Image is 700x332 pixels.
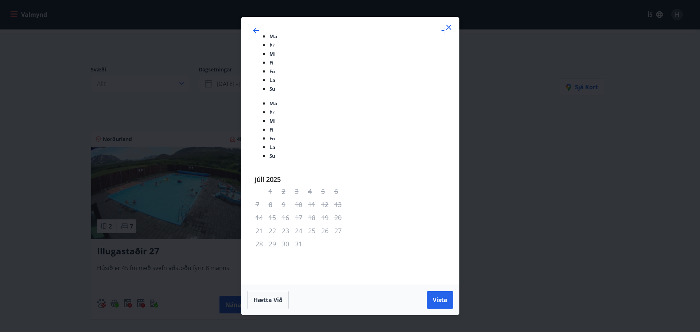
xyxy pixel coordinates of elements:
div: Move forward to switch to the next month. [440,26,449,35]
td: Not available. fimmtudagur, 17. júlí 2025 [295,211,307,224]
td: Not available. miðvikudagur, 23. júlí 2025 [282,224,294,237]
div: Calendar [250,32,450,276]
span: Hætta við [253,296,283,304]
td: Not available. föstudagur, 11. júlí 2025 [308,198,320,211]
td: Not available. föstudagur, 4. júlí 2025 [308,185,320,198]
td: Not available. mánudagur, 14. júlí 2025 [256,211,268,224]
td: Not available. miðvikudagur, 30. júlí 2025 [282,238,294,250]
span: Vista [433,296,447,304]
td: Not available. sunnudagur, 20. júlí 2025 [334,211,347,224]
button: Hætta við [247,291,289,309]
td: Not available. þriðjudagur, 22. júlí 2025 [269,224,281,237]
small: La [269,144,275,151]
td: Not available. mánudagur, 21. júlí 2025 [256,224,268,237]
td: Not available. laugardagur, 26. júlí 2025 [321,224,334,237]
small: Su [269,86,275,92]
small: Þr [269,42,275,48]
td: Not available. föstudagur, 18. júlí 2025 [308,211,320,224]
td: Not available. sunnudagur, 27. júlí 2025 [334,224,347,237]
small: Fö [269,135,275,142]
small: La [269,77,275,83]
button: Vista [427,291,453,309]
td: Not available. mánudagur, 28. júlí 2025 [256,238,268,250]
small: Su [269,153,275,159]
td: Not available. laugardagur, 19. júlí 2025 [321,211,334,224]
td: Not available. fimmtudagur, 10. júlí 2025 [295,198,307,211]
small: Fi [269,126,273,133]
td: Not available. miðvikudagur, 2. júlí 2025 [282,185,294,198]
td: Not available. miðvikudagur, 9. júlí 2025 [282,198,294,211]
small: Þr [269,109,275,116]
td: Not available. þriðjudagur, 15. júlí 2025 [269,211,281,224]
small: Fö [269,68,275,75]
small: Fi [269,59,273,66]
td: Not available. sunnudagur, 13. júlí 2025 [334,198,347,211]
small: Má [269,100,277,107]
td: Not available. laugardagur, 12. júlí 2025 [321,198,334,211]
small: Mi [269,51,276,57]
td: Not available. föstudagur, 25. júlí 2025 [308,224,320,237]
strong: júlí 2025 [255,175,281,184]
td: Not available. þriðjudagur, 1. júlí 2025 [269,185,281,198]
td: Not available. miðvikudagur, 16. júlí 2025 [282,211,294,224]
td: Not available. fimmtudagur, 31. júlí 2025 [295,238,307,250]
td: Not available. mánudagur, 7. júlí 2025 [256,198,268,211]
div: Move backward to switch to the previous month. [252,26,260,35]
td: Not available. þriðjudagur, 29. júlí 2025 [269,238,281,250]
small: Má [269,33,277,40]
td: Not available. sunnudagur, 6. júlí 2025 [334,185,347,198]
td: Not available. fimmtudagur, 24. júlí 2025 [295,224,307,237]
td: Not available. laugardagur, 5. júlí 2025 [321,185,334,198]
td: Not available. þriðjudagur, 8. júlí 2025 [269,198,281,211]
small: Mi [269,118,276,124]
td: Not available. fimmtudagur, 3. júlí 2025 [295,185,307,198]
